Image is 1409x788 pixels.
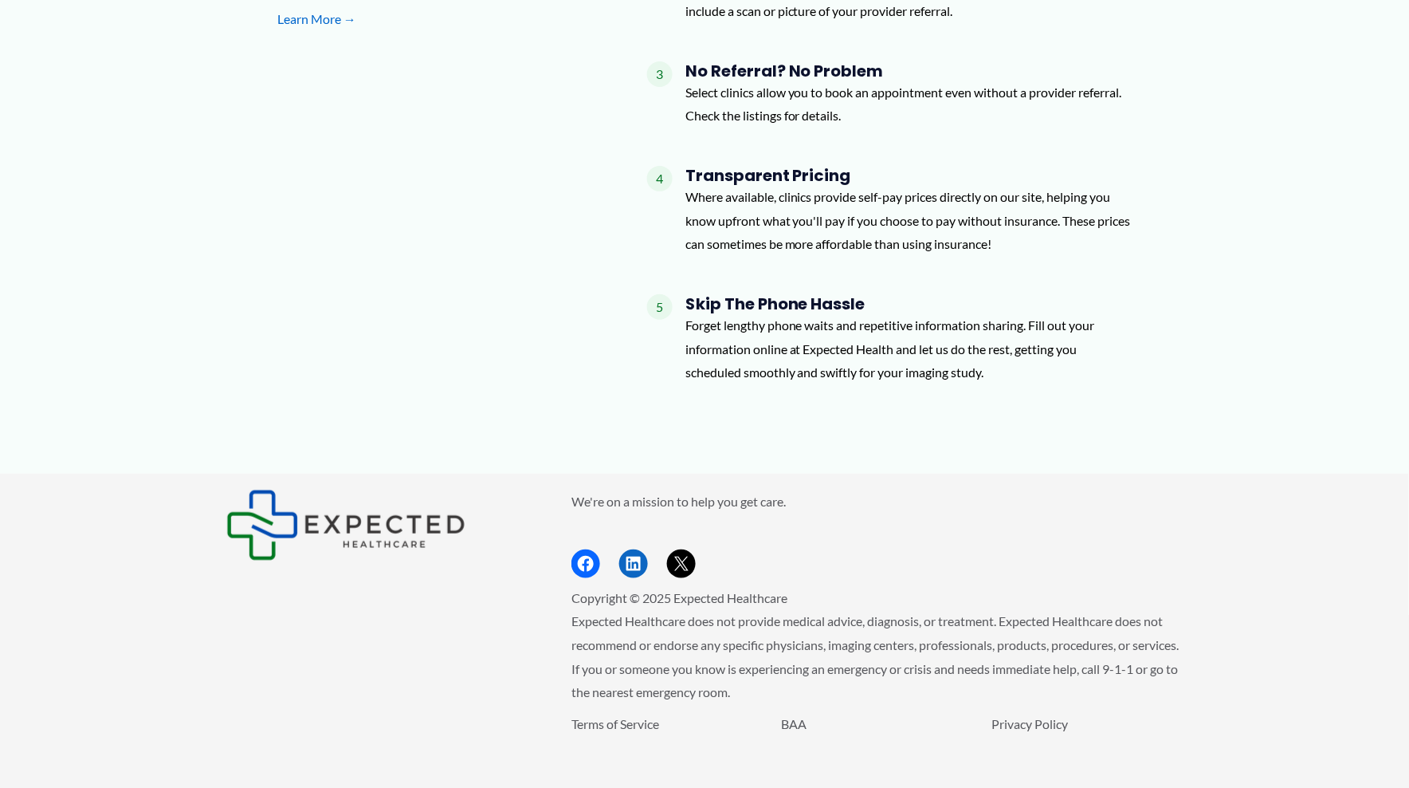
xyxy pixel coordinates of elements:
h4: No Referral? No Problem [685,61,1132,81]
a: Learn More → [277,7,596,31]
p: Forget lengthy phone waits and repetitive information sharing. Fill out your information online a... [685,313,1132,384]
p: We're on a mission to help you get care. [571,490,1183,514]
img: Expected Healthcare Logo - side, dark font, small [226,490,465,561]
a: Privacy Policy [991,716,1068,731]
p: Select clinics allow you to book an appointment even without a provider referral. Check the listi... [685,81,1132,128]
span: 4 [647,166,673,191]
span: 5 [647,294,673,320]
a: Terms of Service [571,716,659,731]
h4: Transparent Pricing [685,166,1132,185]
p: Where available, clinics provide self-pay prices directly on our site, helping you know upfront w... [685,185,1132,256]
span: Expected Healthcare does not provide medical advice, diagnosis, or treatment. Expected Healthcare... [571,613,1179,699]
span: 3 [647,61,673,87]
h4: Skip the Phone Hassle [685,294,1132,313]
aside: Footer Widget 2 [571,490,1183,578]
a: BAA [782,716,807,731]
span: Copyright © 2025 Expected Healthcare [571,590,787,605]
aside: Footer Widget 1 [226,490,532,561]
aside: Footer Widget 3 [571,712,1183,772]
